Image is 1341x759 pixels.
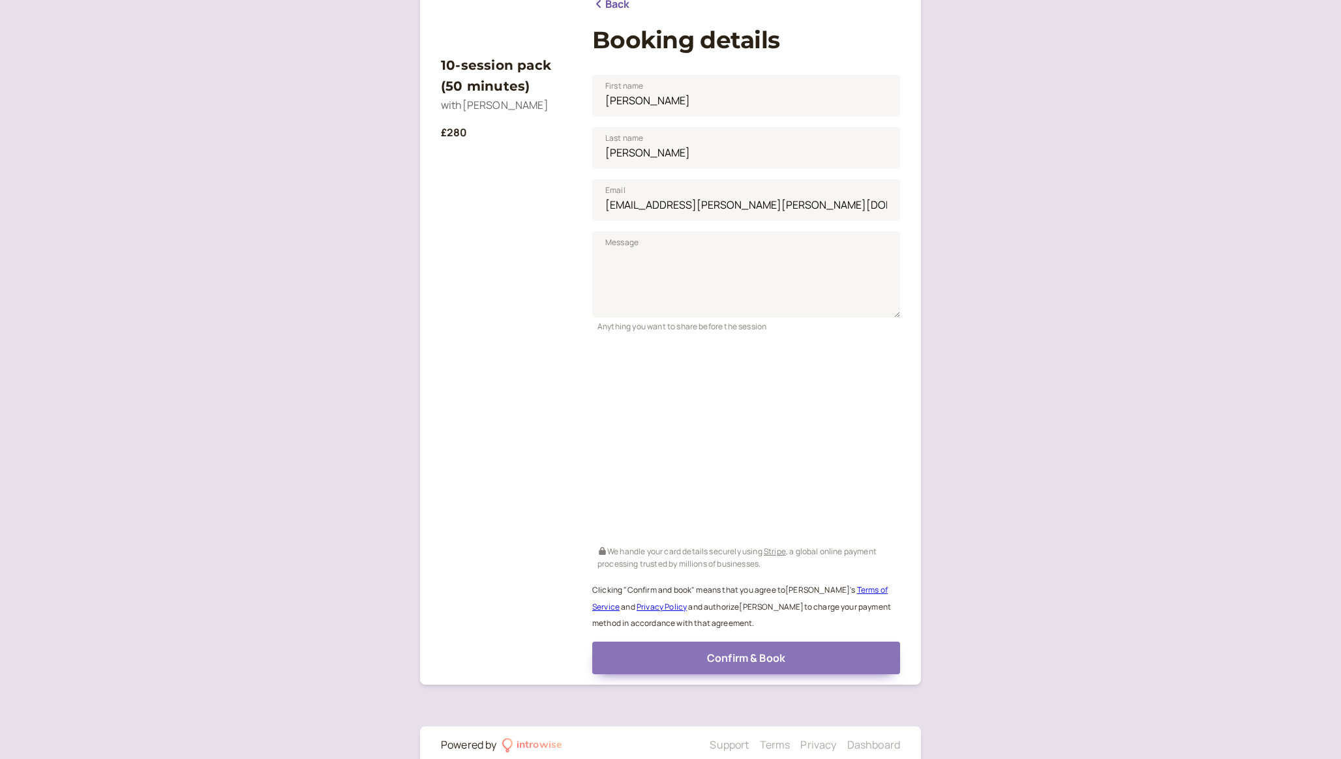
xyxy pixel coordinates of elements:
[592,127,900,169] input: Last name
[441,737,497,754] div: Powered by
[592,584,888,612] a: Terms of Service
[441,98,549,112] span: with [PERSON_NAME]
[764,546,786,557] a: Stripe
[847,737,900,752] a: Dashboard
[502,737,563,754] a: introwise
[441,125,468,140] b: £280
[605,184,625,197] span: Email
[517,737,562,754] div: introwise
[592,318,900,333] div: Anything you want to share before the session
[605,236,639,249] span: Message
[707,651,785,665] span: Confirm & Book
[637,601,687,612] a: Privacy Policy
[592,179,900,221] input: Email
[605,80,644,93] span: First name
[710,737,749,752] a: Support
[592,584,891,629] small: Clicking "Confirm and book" means that you agree to [PERSON_NAME] ' s and and authorize [PERSON_N...
[592,231,900,318] textarea: Message
[800,737,836,752] a: Privacy
[441,55,571,97] h3: 10-session pack (50 minutes)
[590,341,903,543] iframe: Secure payment input frame
[605,132,643,145] span: Last name
[592,543,900,571] div: We handle your card details securely using , a global online payment processing trusted by millio...
[592,642,900,674] button: Confirm & Book
[592,75,900,117] input: First name
[760,737,791,752] a: Terms
[592,26,900,54] h1: Booking details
